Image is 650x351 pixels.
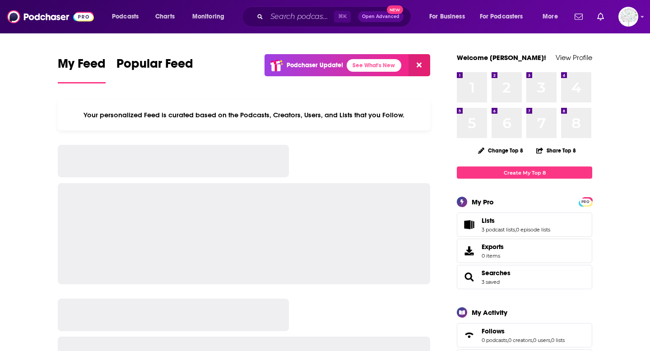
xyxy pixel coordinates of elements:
[287,61,343,69] p: Podchaser Update!
[482,217,550,225] a: Lists
[429,10,465,23] span: For Business
[457,212,592,237] span: Lists
[515,226,516,233] span: ,
[116,56,193,83] a: Popular Feed
[482,327,505,335] span: Follows
[251,6,420,27] div: Search podcasts, credits, & more...
[457,323,592,347] span: Follows
[460,329,478,342] a: Follows
[571,9,586,24] a: Show notifications dropdown
[362,14,399,19] span: Open Advanced
[155,10,175,23] span: Charts
[334,11,351,23] span: ⌘ K
[618,7,638,27] span: Logged in as WunderTanya
[267,9,334,24] input: Search podcasts, credits, & more...
[580,198,591,205] a: PRO
[536,142,576,159] button: Share Top 8
[533,337,550,343] a: 0 users
[58,56,106,77] span: My Feed
[58,56,106,83] a: My Feed
[472,308,507,317] div: My Activity
[474,9,536,24] button: open menu
[186,9,236,24] button: open menu
[482,253,504,259] span: 0 items
[387,5,403,14] span: New
[472,198,494,206] div: My Pro
[457,265,592,289] span: Searches
[482,217,495,225] span: Lists
[58,100,430,130] div: Your personalized Feed is curated based on the Podcasts, Creators, Users, and Lists that you Follow.
[482,269,511,277] a: Searches
[358,11,404,22] button: Open AdvancedNew
[580,199,591,205] span: PRO
[457,166,592,179] a: Create My Top 8
[482,243,504,251] span: Exports
[460,218,478,231] a: Lists
[516,226,550,233] a: 0 episode lists
[482,337,507,343] a: 0 podcasts
[482,279,500,285] a: 3 saved
[618,7,638,27] button: Show profile menu
[556,53,592,62] a: View Profile
[480,10,523,23] span: For Podcasters
[618,7,638,27] img: User Profile
[423,9,476,24] button: open menu
[473,145,529,156] button: Change Top 8
[7,8,94,25] img: Podchaser - Follow, Share and Rate Podcasts
[116,56,193,77] span: Popular Feed
[551,337,565,343] a: 0 lists
[482,226,515,233] a: 3 podcast lists
[149,9,180,24] a: Charts
[550,337,551,343] span: ,
[457,239,592,263] a: Exports
[460,245,478,257] span: Exports
[482,327,565,335] a: Follows
[460,271,478,283] a: Searches
[536,9,569,24] button: open menu
[543,10,558,23] span: More
[112,10,139,23] span: Podcasts
[507,337,508,343] span: ,
[106,9,150,24] button: open menu
[508,337,532,343] a: 0 creators
[347,59,401,72] a: See What's New
[192,10,224,23] span: Monitoring
[594,9,608,24] a: Show notifications dropdown
[457,53,546,62] a: Welcome [PERSON_NAME]!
